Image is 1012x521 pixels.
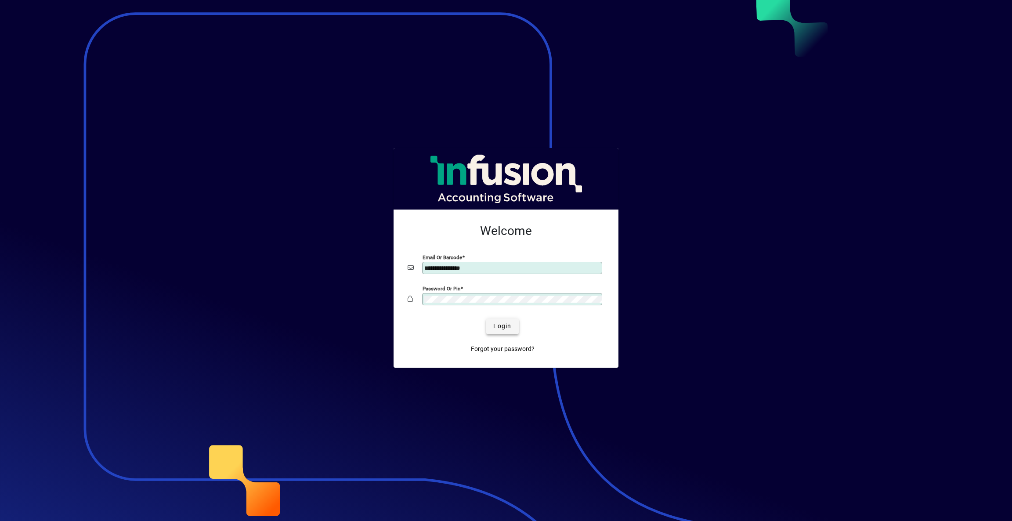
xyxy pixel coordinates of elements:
mat-label: Password or Pin [423,285,460,291]
span: Forgot your password? [471,344,535,354]
button: Login [486,318,518,334]
mat-label: Email or Barcode [423,254,462,260]
span: Login [493,322,511,331]
a: Forgot your password? [467,341,538,357]
h2: Welcome [408,224,604,239]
